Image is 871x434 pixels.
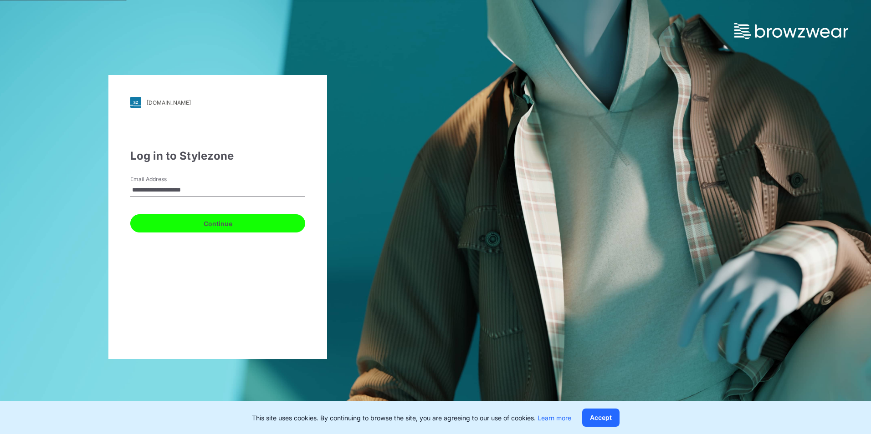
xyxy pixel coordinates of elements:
[130,148,305,164] div: Log in to Stylezone
[130,97,141,108] img: svg+xml;base64,PHN2ZyB3aWR0aD0iMjgiIGhlaWdodD0iMjgiIHZpZXdCb3g9IjAgMCAyOCAyOCIgZmlsbD0ibm9uZSIgeG...
[538,414,571,422] a: Learn more
[252,413,571,423] p: This site uses cookies. By continuing to browse the site, you are agreeing to our use of cookies.
[130,97,305,108] a: [DOMAIN_NAME]
[734,23,848,39] img: browzwear-logo.73288ffb.svg
[130,175,194,183] label: Email Address
[147,99,191,106] div: [DOMAIN_NAME]
[130,214,305,232] button: Continue
[582,409,620,427] button: Accept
